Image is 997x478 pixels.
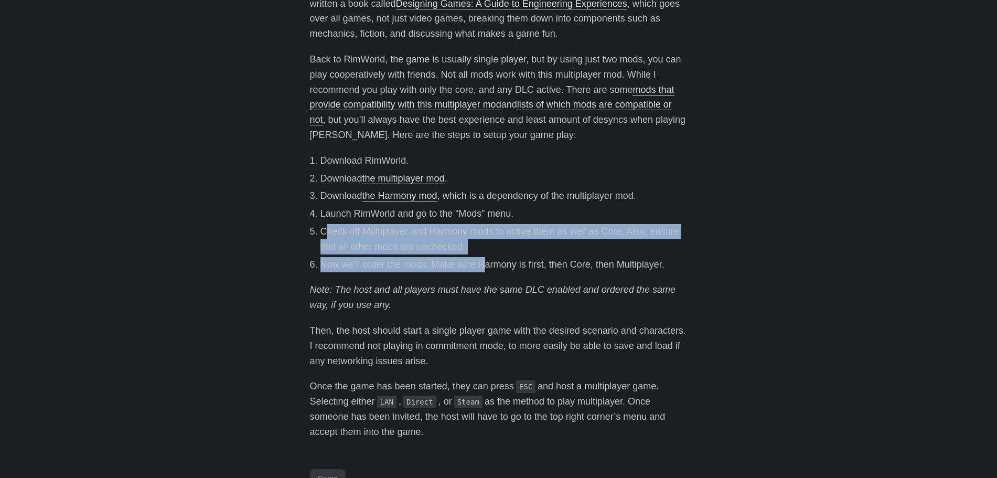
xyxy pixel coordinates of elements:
[320,206,688,221] li: Launch RimWorld and go to the “Mods” menu.
[320,188,688,204] li: Download , which is a dependency of the multiplayer mod.
[310,52,688,143] p: Back to RimWorld, the game is usually single player, but by using just two mods, you can play coo...
[516,380,535,393] code: ESC
[310,323,688,368] p: Then, the host should start a single player game with the desired scenario and characters. I reco...
[377,396,396,408] code: LAN
[310,379,688,439] p: Once the game has been started, they can press and host a multiplayer game. Selecting either , , ...
[320,153,688,168] li: Download RimWorld.
[362,190,437,201] a: the Harmony mod
[454,396,483,408] code: Steam
[320,257,688,272] li: Now we’ll order the mods. Make sure Harmony is first, then Core, then Multiplayer.
[362,173,445,184] a: the multiplayer mod
[320,224,688,254] li: Check off Multiplayer and Harmony mods to active them as well as Core. Also, ensure that all othe...
[403,396,436,408] code: Direct
[320,171,688,186] li: Download .
[310,284,676,310] em: Note: The host and all players must have the same DLC enabled and ordered the same way, if you us...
